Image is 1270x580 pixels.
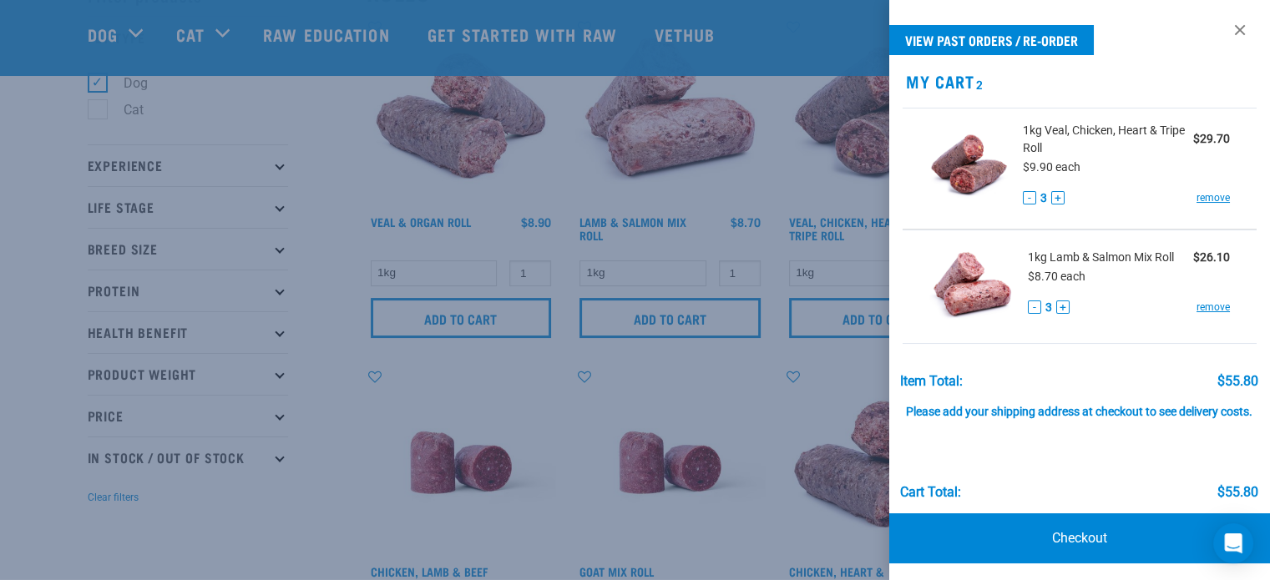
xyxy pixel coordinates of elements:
a: Checkout [889,513,1270,563]
img: Veal, Chicken, Heart & Tripe Roll [929,122,1010,208]
span: $9.90 each [1023,160,1080,174]
strong: $29.70 [1193,132,1230,145]
div: $55.80 [1217,485,1258,500]
div: $55.80 [1217,374,1258,389]
span: 1kg Lamb & Salmon Mix Roll [1028,249,1174,266]
div: Cart total: [900,485,961,500]
button: + [1051,191,1065,204]
button: + [1056,300,1070,314]
button: - [1023,191,1036,204]
a: remove [1197,300,1230,315]
span: $8.70 each [1028,270,1085,283]
strong: $26.10 [1193,250,1230,264]
span: 1kg Veal, Chicken, Heart & Tripe Roll [1023,122,1193,157]
span: 2 [974,81,984,87]
span: 3 [1045,299,1052,316]
div: Item Total: [900,374,963,389]
h2: My Cart [889,72,1270,91]
div: Open Intercom Messenger [1213,523,1253,563]
a: View past orders / re-order [889,25,1094,55]
button: - [1028,300,1041,314]
span: 3 [1040,189,1047,207]
img: Lamb & Salmon Mix Roll [929,244,1015,330]
a: remove [1197,190,1230,205]
div: Please add your shipping address at checkout to see delivery costs. [900,389,1258,419]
